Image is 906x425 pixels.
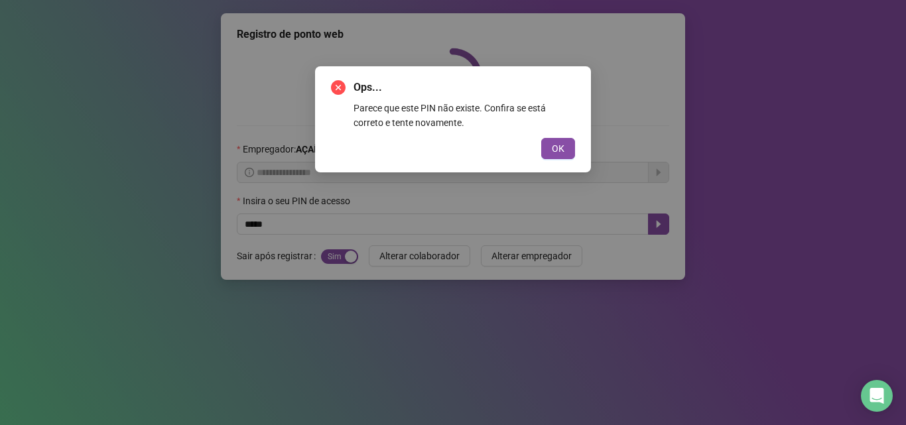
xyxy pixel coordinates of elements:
div: Parece que este PIN não existe. Confira se está correto e tente novamente. [354,101,575,130]
span: OK [552,141,564,156]
button: OK [541,138,575,159]
span: Ops... [354,80,575,95]
div: Open Intercom Messenger [861,380,893,412]
span: close-circle [331,80,346,95]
